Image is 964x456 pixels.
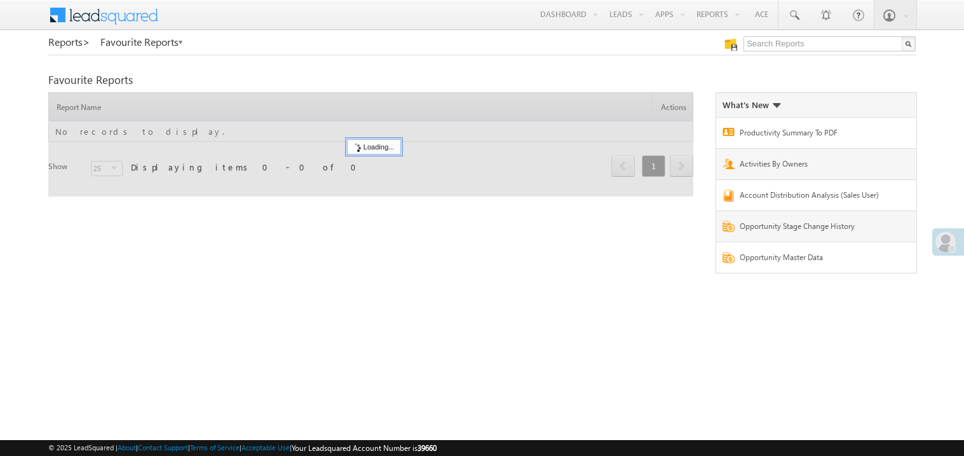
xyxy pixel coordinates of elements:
[190,443,240,452] a: Terms of Service
[347,139,401,155] div: Loading...
[100,36,184,48] a: Favourite Reports
[740,252,888,266] a: Opportunity Master Data
[743,36,916,52] input: Search Reports
[723,190,735,202] img: Report
[48,36,90,48] a: Reports>
[740,158,888,173] a: Activities By Owners
[83,34,90,49] span: >
[292,443,437,453] span: Your Leadsquared Account Number is
[723,221,735,232] img: Report
[723,99,781,111] div: What's New
[740,127,888,142] a: Productivity Summary To PDF
[138,443,188,452] a: Contact Support
[723,158,735,169] img: Report
[724,38,737,51] img: Manage all your saved reports!
[723,128,735,136] img: Report
[48,74,916,86] div: Favourite Reports
[723,252,735,263] img: Report
[418,443,437,453] span: 39660
[48,442,437,454] span: © 2025 LeadSquared | | | | |
[772,103,781,108] img: What's new
[241,443,290,452] a: Acceptable Use
[118,443,136,452] a: About
[740,190,888,204] a: Account Distribution Analysis (Sales User)
[740,221,888,235] a: Opportunity Stage Change History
